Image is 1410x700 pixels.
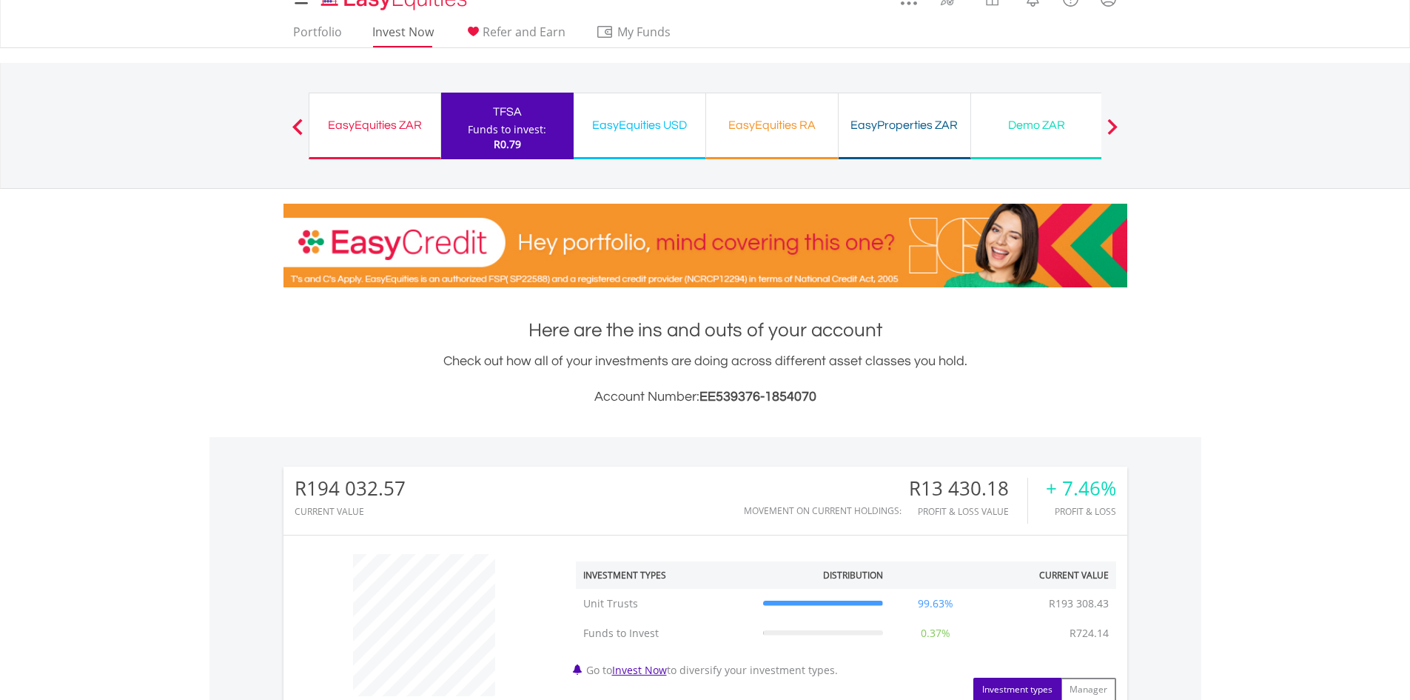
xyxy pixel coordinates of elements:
[596,22,693,41] span: My Funds
[744,506,902,516] div: Movement on Current Holdings:
[318,115,432,136] div: EasyEquities ZAR
[576,561,756,589] th: Investment Types
[283,126,312,141] button: Previous
[283,387,1127,407] h3: Account Number:
[847,115,961,136] div: EasyProperties ZAR
[366,24,440,47] a: Invest Now
[283,351,1127,407] div: Check out how all of your investments are doing across different asset classes you hold.
[483,24,565,40] span: Refer and Earn
[576,589,756,619] td: Unit Trusts
[715,115,829,136] div: EasyEquities RA
[1046,507,1116,516] div: Profit & Loss
[576,619,756,648] td: Funds to Invest
[458,24,571,47] a: Refer and Earn
[890,589,981,619] td: 99.63%
[283,204,1127,287] img: EasyCredit Promotion Banner
[583,115,696,136] div: EasyEquities USD
[699,390,816,404] span: EE539376-1854070
[450,101,565,122] div: TFSA
[1046,478,1116,499] div: + 7.46%
[612,663,667,677] a: Invest Now
[295,478,406,499] div: R194 032.57
[1098,126,1127,141] button: Next
[287,24,348,47] a: Portfolio
[1062,619,1116,648] td: R724.14
[1041,589,1116,619] td: R193 308.43
[468,122,546,137] div: Funds to invest:
[890,619,981,648] td: 0.37%
[981,561,1116,589] th: Current Value
[980,115,1094,136] div: Demo ZAR
[494,137,521,151] span: R0.79
[909,507,1027,516] div: Profit & Loss Value
[909,478,1027,499] div: R13 430.18
[823,569,883,581] div: Distribution
[283,317,1127,344] h1: Here are the ins and outs of your account
[295,507,406,516] div: CURRENT VALUE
